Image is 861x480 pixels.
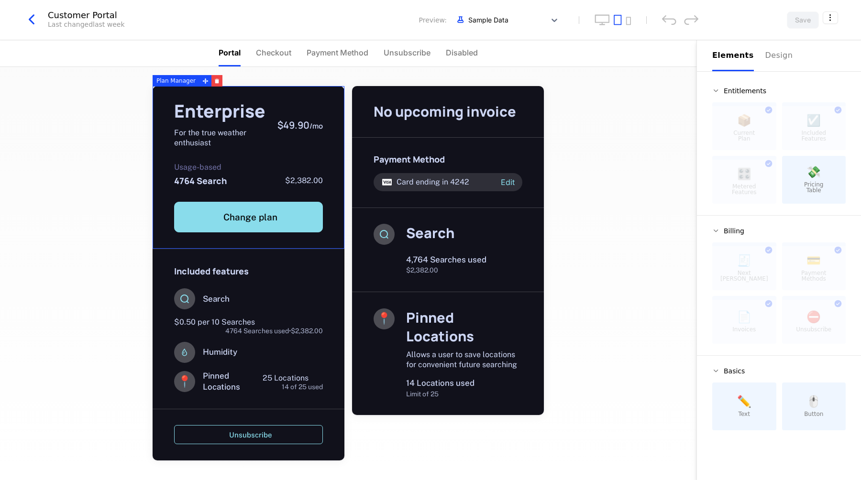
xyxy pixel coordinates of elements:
[406,266,438,274] span: $2,382.00
[277,119,309,131] span: $49.90
[381,176,393,188] i: visa
[737,396,751,407] span: ✏️
[804,182,823,193] span: Pricing Table
[724,228,744,234] span: Billing
[174,128,270,148] span: For the true weather enthusiast
[174,175,227,186] span: 4764 Search
[450,177,469,186] span: 4242
[263,373,309,382] span: 25 Locations
[406,255,486,264] span: 4,764 Searches used
[174,265,249,277] span: Included features
[174,371,195,392] span: 📍
[203,294,230,305] span: Search
[626,17,631,25] button: mobile
[787,11,819,29] button: Save
[765,50,796,61] div: Design
[806,166,821,178] span: 💸
[219,47,241,58] span: Portal
[48,11,125,20] div: Customer Portal
[203,347,237,358] span: Humidity
[406,378,475,388] span: 14 Locations used
[406,350,517,370] span: Allows a user to save locations for convenient future searching
[282,383,323,390] span: 14 of 25 used
[406,223,454,242] span: Search
[712,40,846,71] div: Choose Sub Page
[174,164,323,171] span: Usage-based
[48,20,125,29] div: Last changed last week
[614,14,622,25] button: tablet
[203,371,255,393] span: Pinned Locations
[823,11,838,24] button: Select action
[406,390,439,398] span: Limit of 25
[739,411,750,417] span: Text
[174,202,323,232] button: Change plan
[309,121,323,131] sub: / mo
[724,368,745,374] span: Basics
[501,178,515,186] span: Edit
[446,47,478,58] span: Disabled
[419,15,447,25] span: Preview:
[806,396,821,407] span: 🖱️
[174,102,270,120] span: Enterprise
[374,153,445,165] span: Payment Method
[684,15,698,25] div: redo
[225,327,323,334] span: 4764 Searches used • $2,382.00
[804,411,823,417] span: Button
[174,425,323,444] button: Unsubscribe
[307,47,368,58] span: Payment Method
[374,224,395,245] i: search
[374,308,395,329] span: 📍
[256,47,291,58] span: Checkout
[285,175,323,186] span: $2,382.00
[174,288,195,309] i: search
[712,50,754,61] div: Elements
[374,102,516,121] span: No upcoming invoice
[724,87,766,94] span: Entitlements
[153,75,199,87] div: Plan Manager
[406,308,474,346] span: Pinned Locations
[595,14,610,25] button: desktop
[174,342,195,363] i: water-drop
[174,317,255,327] span: $0.50 per 10 Searches
[662,15,676,25] div: undo
[397,177,448,186] span: Card ending in
[384,47,430,58] span: Unsubscribe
